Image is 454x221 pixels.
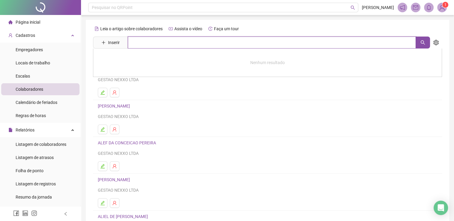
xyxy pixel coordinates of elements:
[100,201,105,205] span: edit
[98,104,132,108] a: [PERSON_NAME]
[16,181,56,186] span: Listagem de registros
[108,39,120,46] span: Inserir
[98,113,437,120] div: GESTAO NEXXO LTDA
[16,87,43,92] span: Colaboradores
[98,150,437,157] div: GESTAO NEXXO LTDA
[16,74,30,78] span: Escalas
[437,3,446,12] img: 92797
[362,4,394,11] span: [PERSON_NAME]
[16,20,40,25] span: Página inicial
[16,60,50,65] span: Locais de trabalho
[22,210,28,216] span: linkedin
[112,201,117,205] span: user-delete
[433,40,439,45] span: setting
[214,26,239,31] span: Faça um tour
[16,33,35,38] span: Cadastros
[174,26,202,31] span: Assista o vídeo
[98,76,437,83] div: GESTAO NEXXO LTDA
[112,164,117,169] span: user-delete
[250,60,285,65] span: Nenhum resultado
[413,5,418,10] span: mail
[97,38,125,47] button: Inserir
[100,164,105,169] span: edit
[64,212,68,216] span: left
[13,210,19,216] span: facebook
[98,187,437,193] div: GESTAO NEXXO LTDA
[95,27,99,31] span: file-text
[442,2,448,8] sup: Atualize o seu contato no menu Meus Dados
[100,90,105,95] span: edit
[16,47,43,52] span: Empregadores
[98,140,158,145] a: ALEF DA CONCEICAO PEREIRA
[100,26,163,31] span: Leia o artigo sobre colaboradores
[400,5,405,10] span: notification
[112,90,117,95] span: user-delete
[16,142,66,147] span: Listagem de colaboradores
[8,128,13,132] span: file
[16,113,46,118] span: Regras de horas
[101,40,106,45] span: plus
[350,5,355,10] span: search
[169,27,173,31] span: youtube
[112,127,117,132] span: user-delete
[444,3,446,7] span: 1
[31,210,37,216] span: instagram
[16,155,54,160] span: Listagem de atrasos
[98,214,150,219] a: ALIEL DE [PERSON_NAME]
[8,20,13,24] span: home
[8,33,13,37] span: user-add
[98,177,132,182] a: [PERSON_NAME]
[208,27,212,31] span: history
[16,168,44,173] span: Folha de ponto
[16,100,57,105] span: Calendário de feriados
[420,40,425,45] span: search
[16,128,35,132] span: Relatórios
[100,127,105,132] span: edit
[434,201,448,215] div: Open Intercom Messenger
[16,195,52,199] span: Resumo da jornada
[426,5,431,10] span: bell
